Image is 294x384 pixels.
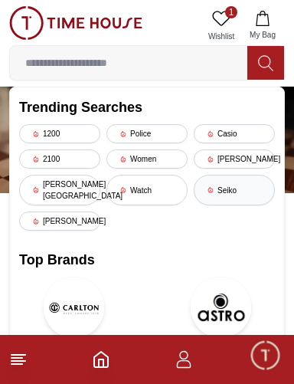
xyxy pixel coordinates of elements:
span: Hello! I'm your Time House Watches Support Assistant. How can I assist you [DATE]? [22,143,230,194]
span: My Bag [243,29,282,41]
div: Casio [194,124,275,143]
h2: Trending Searches [19,97,275,118]
div: [PERSON_NAME] [19,212,100,231]
img: Carlton [43,277,104,338]
span: Track your Shipment [158,290,276,309]
img: ... [9,6,142,40]
span: 1 [225,6,237,18]
h2: Top Brands [19,249,275,271]
div: [PERSON_NAME] [77,16,208,31]
div: Police [106,124,188,143]
span: New Enquiry [38,220,111,238]
div: Exchanges [204,215,286,243]
div: Seiko [194,175,275,205]
div: Watch [106,175,188,205]
img: Astro [191,277,252,338]
a: CarltonCarlton [19,277,129,359]
div: Women [106,149,188,169]
img: Profile picture of Zoe [43,10,69,36]
div: 2100 [19,149,100,169]
span: Wishlist [202,31,240,42]
a: 1Wishlist [202,6,240,45]
button: My Bag [240,6,285,45]
a: Home [92,350,110,369]
div: Nearest Store Locator [141,251,286,278]
div: 1200 [19,124,100,143]
div: [PERSON_NAME] [194,149,275,169]
div: Chat Widget [249,339,283,373]
span: Services [139,220,187,238]
a: AstroAstro [167,277,276,359]
div: [PERSON_NAME][GEOGRAPHIC_DATA] [19,175,100,205]
div: Request a callback [12,286,140,313]
em: Back [8,8,38,38]
div: Services [129,215,197,243]
span: 09:16 PM [201,188,240,198]
div: New Enquiry [28,215,121,243]
span: Nearest Store Locator [151,255,276,274]
span: Exchanges [214,220,276,238]
div: [PERSON_NAME] [11,114,294,130]
em: Minimize [256,8,286,38]
span: Request a callback [22,290,130,309]
div: Track your Shipment [149,286,286,313]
